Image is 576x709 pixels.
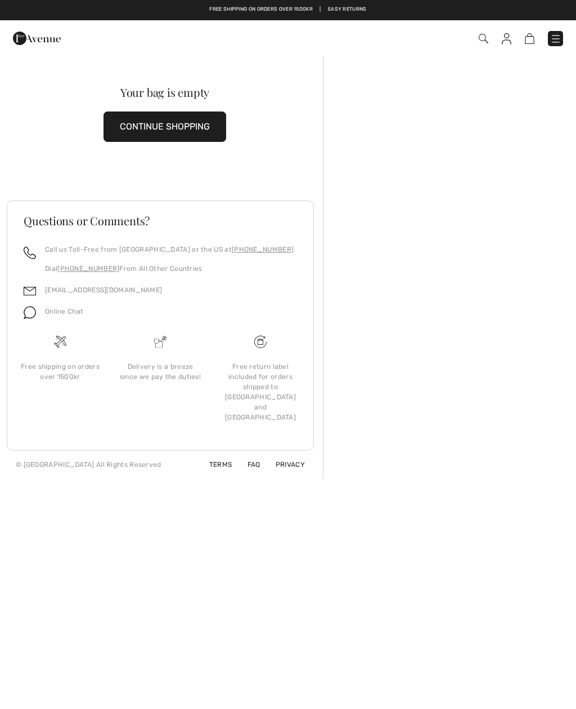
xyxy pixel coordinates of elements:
[24,215,297,226] h3: Questions or Comments?
[219,362,301,422] div: Free return label included for orders shipped to [GEOGRAPHIC_DATA] and [GEOGRAPHIC_DATA]
[54,336,66,348] img: Free shipping on orders over 1500kr
[328,6,367,14] a: Easy Returns
[13,27,61,50] img: 1ère Avenue
[24,306,36,319] img: chat
[209,6,313,14] a: Free shipping on orders over 1500kr
[154,336,166,348] img: Delivery is a breeze since we pay the duties!
[525,33,534,44] img: Shopping Bag
[479,34,488,43] img: Search
[13,32,61,43] a: 1ère Avenue
[119,362,201,382] div: Delivery is a breeze since we pay the duties!
[19,362,101,382] div: Free shipping on orders over 1500kr
[57,265,119,273] a: [PHONE_NUMBER]
[502,33,511,44] img: My Info
[262,461,305,469] a: Privacy
[103,112,226,142] button: CONTINUE SHOPPING
[45,244,294,255] p: Call us Toll-Free from [GEOGRAPHIC_DATA] or the US at
[196,461,232,469] a: Terms
[24,247,36,259] img: call
[234,461,260,469] a: FAQ
[550,33,561,44] img: Menu
[16,460,161,470] div: © [GEOGRAPHIC_DATA] All Rights Reserved
[24,285,36,297] img: email
[45,307,83,315] span: Online Chat
[45,286,162,294] a: [EMAIL_ADDRESS][DOMAIN_NAME]
[254,336,267,348] img: Free shipping on orders over 1500kr
[232,246,294,253] a: [PHONE_NUMBER]
[319,6,321,14] span: |
[22,87,307,98] div: Your bag is empty
[45,264,294,274] p: Dial From All Other Countries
